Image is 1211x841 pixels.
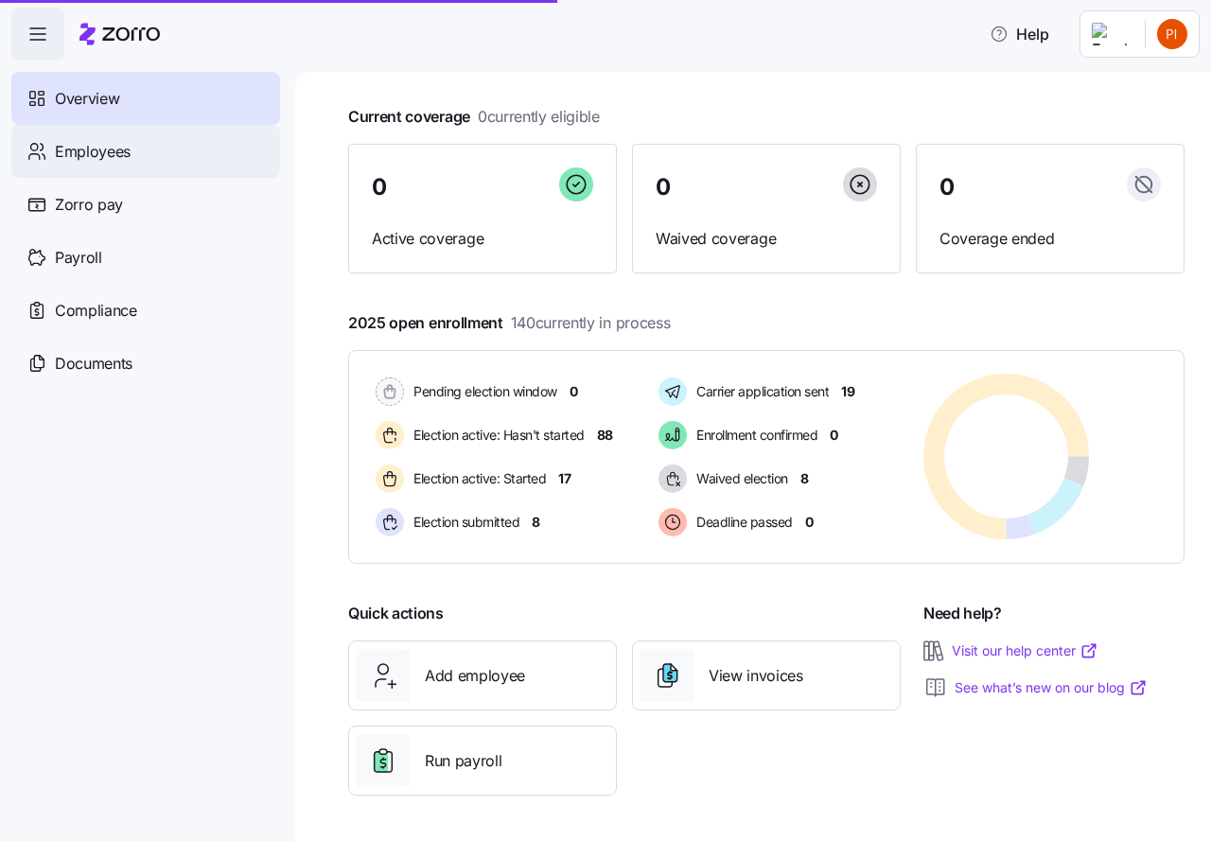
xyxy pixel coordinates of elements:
span: 0 [656,176,671,199]
span: Election active: Hasn't started [408,426,585,445]
span: Employees [55,140,131,164]
span: Deadline passed [691,513,793,532]
span: 17 [558,469,570,488]
span: Pending election window [408,382,557,401]
span: Need help? [923,602,1002,625]
span: Documents [55,352,132,376]
span: View invoices [709,664,803,688]
span: 0 [805,513,814,532]
span: Enrollment confirmed [691,426,817,445]
span: Current coverage [348,105,600,129]
span: 0 [372,176,387,199]
span: 0 [570,382,578,401]
a: Overview [11,72,280,125]
a: Documents [11,337,280,390]
span: 140 currently in process [511,311,671,335]
span: Active coverage [372,227,593,251]
span: 88 [597,426,613,445]
a: Compliance [11,284,280,337]
a: Employees [11,125,280,178]
span: 0 currently eligible [478,105,600,129]
button: Help [974,15,1064,53]
img: Employer logo [1092,23,1130,45]
span: Election submitted [408,513,519,532]
span: Add employee [425,664,525,688]
span: Compliance [55,299,137,323]
span: 8 [800,469,809,488]
span: 19 [841,382,854,401]
a: Visit our help center [952,641,1098,660]
img: 24d6825ccf4887a4818050cadfd93e6d [1157,19,1187,49]
span: Zorro pay [55,193,123,217]
a: See what’s new on our blog [955,678,1148,697]
span: Waived coverage [656,227,877,251]
span: 8 [532,513,540,532]
span: Overview [55,87,119,111]
span: 0 [939,176,955,199]
span: Payroll [55,246,102,270]
span: Election active: Started [408,469,546,488]
span: 0 [830,426,838,445]
span: Coverage ended [939,227,1161,251]
span: Waived election [691,469,788,488]
span: Help [990,23,1049,45]
span: 2025 open enrollment [348,311,670,335]
span: Quick actions [348,602,444,625]
a: Payroll [11,231,280,284]
span: Run payroll [425,749,501,773]
a: Zorro pay [11,178,280,231]
span: Carrier application sent [691,382,829,401]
